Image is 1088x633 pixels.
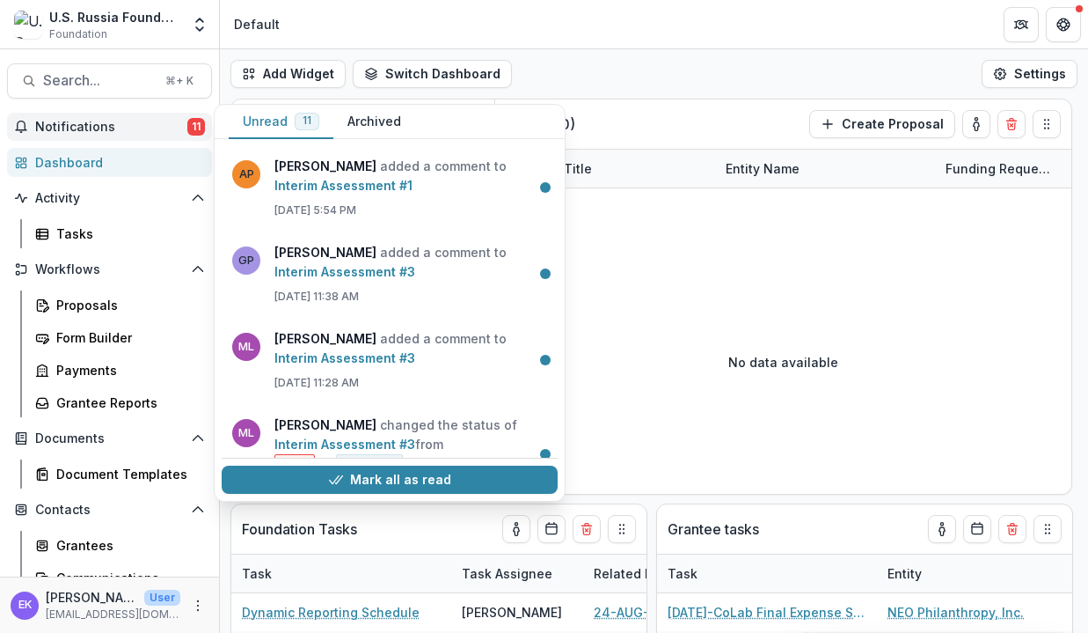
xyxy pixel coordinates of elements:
a: 24-AUG-053-BRN | Graduate Research Cooperation Project 2.0 [594,603,792,622]
div: Document Templates [56,465,198,483]
img: U.S. Russia Foundation [14,11,42,39]
button: Delete card [573,515,601,543]
p: [PERSON_NAME] [46,588,137,607]
div: Funding Requested [935,150,1067,188]
p: Draft ( 0 ) [523,114,655,135]
div: Entity Name [715,150,935,188]
button: Calendar [963,515,991,543]
div: Entity [877,564,932,583]
div: Form Builder [56,328,198,347]
button: Calendar [537,515,566,543]
button: Mark all as read [222,466,558,494]
div: Task [231,555,451,593]
div: Task [657,555,877,593]
div: Emma K [18,600,32,611]
nav: breadcrumb [227,11,287,37]
p: No data available [728,353,838,372]
div: Dashboard [35,153,198,172]
p: changed the status of from [274,416,547,471]
div: Task [231,564,282,583]
a: Interim Assessment #3 [274,264,415,279]
button: Delete card [997,110,1026,138]
p: User [144,590,180,606]
button: Notifications11 [7,113,212,141]
button: Archived [333,105,415,139]
button: Partners [1004,7,1039,42]
span: Search... [43,72,155,89]
button: toggle-assigned-to-me [962,110,990,138]
div: Grantees [56,536,198,555]
p: added a comment to [274,243,547,282]
button: Open Activity [7,184,212,212]
a: Proposals [28,291,212,320]
button: Open Documents [7,424,212,453]
button: Open Contacts [7,496,212,524]
a: Grantee Reports [28,388,212,417]
div: Grantee Reports [56,394,198,412]
span: 11 [303,114,311,127]
a: Dashboard [7,148,212,177]
p: Grantee tasks [668,519,759,540]
a: NEO Philanthropy, Inc. [887,603,1024,622]
a: [DATE]-CoLab Final Expense Summary [668,603,866,622]
span: Workflows [35,262,184,277]
span: Contacts [35,503,184,518]
div: Task [657,564,708,583]
div: Default [234,15,280,33]
button: Drag [608,515,636,543]
a: Document Templates [28,460,212,489]
span: Documents [35,431,184,446]
div: Proposals [56,296,198,314]
a: Form Builder [28,323,212,352]
button: Switch Dashboard [353,60,512,88]
button: Drag [1033,515,1062,543]
a: Payments [28,356,212,385]
div: [PERSON_NAME] [462,603,562,622]
div: Payments [56,361,198,379]
p: added a comment to [274,157,547,195]
a: Grantees [28,531,212,560]
div: Task Assignee [451,564,563,583]
button: Drag [1033,110,1061,138]
button: Get Help [1046,7,1081,42]
div: Entity Name [715,159,810,178]
button: Open Workflows [7,255,212,283]
button: toggle-assigned-to-me [928,515,956,543]
div: U.S. Russia Foundation [49,8,180,26]
button: toggle-assigned-to-me [502,515,530,543]
span: Foundation [49,26,107,42]
span: Notifications [35,120,187,135]
button: Delete card [998,515,1026,543]
div: Proposal Title [495,150,715,188]
button: Create Proposal [809,110,955,138]
button: Settings [982,60,1077,88]
div: ⌘ + K [162,71,197,91]
a: Communications [28,563,212,593]
button: Open entity switcher [187,7,212,42]
div: Funding Requested [935,159,1067,178]
button: Unread [229,105,333,139]
div: Communications [56,569,198,587]
span: Activity [35,191,184,206]
div: Related Proposal [583,555,803,593]
button: Search... [7,63,212,99]
div: Task Assignee [451,555,583,593]
div: Related Proposal [583,564,710,583]
p: Foundation Tasks [242,519,357,540]
p: [EMAIL_ADDRESS][DOMAIN_NAME] [46,607,180,622]
span: 11 [187,118,205,136]
a: Interim Assessment #1 [274,178,413,193]
p: added a comment to [274,329,547,368]
a: Dynamic Reporting Schedule [242,603,420,622]
button: Add Widget [230,60,346,88]
a: Interim Assessment #3 [274,437,415,452]
a: Interim Assessment #3 [274,350,415,365]
button: More [187,595,208,616]
div: Tasks [56,224,198,243]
